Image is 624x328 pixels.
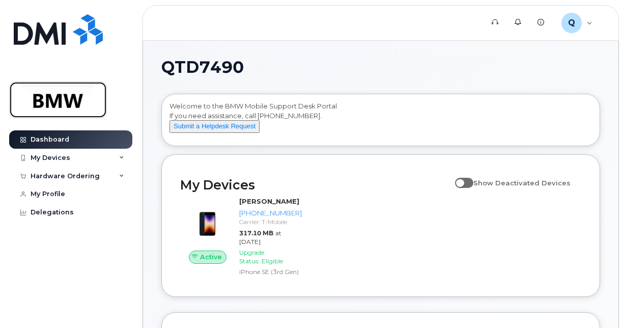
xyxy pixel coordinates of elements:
span: Upgrade Status: [239,249,264,265]
div: Welcome to the BMW Mobile Support Desk Portal If you need assistance, call [PHONE_NUMBER]. [169,101,592,142]
span: 317.10 MB [239,229,273,237]
div: [PHONE_NUMBER] [239,208,302,218]
span: Show Deactivated Devices [473,179,571,187]
span: Eligible [262,257,283,265]
button: Submit a Helpdesk Request [169,120,260,133]
span: QTD7490 [161,60,244,75]
div: iPhone SE (3rd Gen) [239,267,302,276]
a: Active[PERSON_NAME][PHONE_NUMBER]Carrier: T-Mobile317.10 MBat [DATE]Upgrade Status:EligibleiPhone... [180,197,306,278]
div: Carrier: T-Mobile [239,217,302,226]
iframe: Messenger Launcher [580,284,616,320]
img: image20231002-3703462-1angbar.jpeg [188,202,227,240]
span: at [DATE] [239,229,281,245]
a: Submit a Helpdesk Request [169,122,260,130]
input: Show Deactivated Devices [455,173,463,181]
h2: My Devices [180,177,450,193]
span: Active [200,252,222,262]
strong: [PERSON_NAME] [239,197,299,205]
